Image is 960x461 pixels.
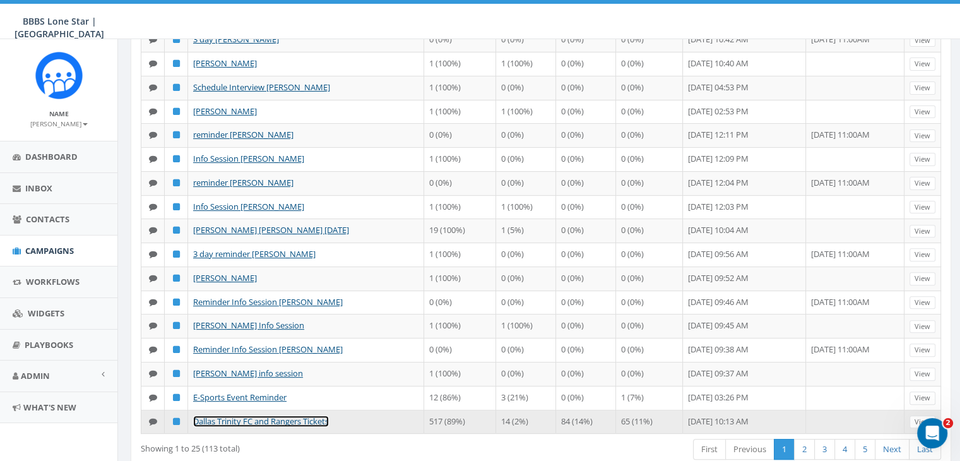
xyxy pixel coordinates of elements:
[806,123,904,147] td: [DATE] 11:00AM
[149,155,157,163] i: Text SMS
[910,320,935,333] a: View
[193,81,330,93] a: Schedule Interview [PERSON_NAME]
[424,338,495,362] td: 0 (0%)
[173,107,180,116] i: Published
[30,119,88,128] small: [PERSON_NAME]
[683,219,806,242] td: [DATE] 10:04 AM
[616,52,683,76] td: 0 (0%)
[683,290,806,314] td: [DATE] 09:46 AM
[683,171,806,195] td: [DATE] 12:04 PM
[616,314,683,338] td: 0 (0%)
[424,386,495,410] td: 12 (86%)
[173,274,180,282] i: Published
[556,386,616,410] td: 0 (0%)
[193,33,279,45] a: 3 day [PERSON_NAME]
[496,386,556,410] td: 3 (21%)
[496,52,556,76] td: 1 (100%)
[424,28,495,52] td: 0 (0%)
[193,105,257,117] a: [PERSON_NAME]
[424,171,495,195] td: 0 (0%)
[683,76,806,100] td: [DATE] 04:53 PM
[149,417,157,426] i: Text SMS
[806,171,904,195] td: [DATE] 11:00AM
[683,242,806,266] td: [DATE] 09:56 AM
[424,147,495,171] td: 1 (100%)
[910,225,935,238] a: View
[496,195,556,219] td: 1 (100%)
[556,266,616,290] td: 0 (0%)
[910,272,935,285] a: View
[774,439,795,460] a: 1
[683,314,806,338] td: [DATE] 09:45 AM
[834,439,855,460] a: 4
[683,338,806,362] td: [DATE] 09:38 AM
[910,81,935,95] a: View
[424,219,495,242] td: 19 (100%)
[173,155,180,163] i: Published
[683,362,806,386] td: [DATE] 09:37 AM
[556,171,616,195] td: 0 (0%)
[193,320,304,331] a: [PERSON_NAME] Info Session
[424,362,495,386] td: 1 (100%)
[149,345,157,354] i: Text SMS
[496,410,556,434] td: 14 (2%)
[173,321,180,330] i: Published
[683,410,806,434] td: [DATE] 10:13 AM
[15,15,104,40] span: BBBS Lone Star | [GEOGRAPHIC_DATA]
[496,242,556,266] td: 0 (0%)
[173,83,180,92] i: Published
[149,107,157,116] i: Text SMS
[28,308,64,319] span: Widgets
[424,52,495,76] td: 1 (100%)
[616,171,683,195] td: 0 (0%)
[910,416,935,429] a: View
[193,416,329,427] a: Dallas Trinity FC and Rangers Tickets
[25,339,73,350] span: Playbooks
[683,52,806,76] td: [DATE] 10:40 AM
[26,213,69,225] span: Contacts
[424,76,495,100] td: 1 (100%)
[910,153,935,166] a: View
[496,147,556,171] td: 0 (0%)
[173,298,180,306] i: Published
[556,338,616,362] td: 0 (0%)
[616,362,683,386] td: 0 (0%)
[616,290,683,314] td: 0 (0%)
[35,52,83,99] img: Rally_Corp_Icon.png
[910,248,935,261] a: View
[616,100,683,124] td: 0 (0%)
[149,226,157,234] i: Text SMS
[25,151,78,162] span: Dashboard
[556,195,616,219] td: 0 (0%)
[496,28,556,52] td: 0 (0%)
[193,153,304,164] a: Info Session [PERSON_NAME]
[149,203,157,211] i: Text SMS
[496,100,556,124] td: 1 (100%)
[25,245,74,256] span: Campaigns
[149,393,157,402] i: Text SMS
[193,177,293,188] a: reminder [PERSON_NAME]
[910,368,935,381] a: View
[173,131,180,139] i: Published
[910,129,935,143] a: View
[149,369,157,378] i: Text SMS
[193,129,293,140] a: reminder [PERSON_NAME]
[917,418,947,448] iframe: Intercom live chat
[683,100,806,124] td: [DATE] 02:53 PM
[693,439,726,460] a: First
[556,123,616,147] td: 0 (0%)
[173,250,180,258] i: Published
[424,266,495,290] td: 1 (100%)
[496,338,556,362] td: 0 (0%)
[424,242,495,266] td: 1 (100%)
[556,100,616,124] td: 0 (0%)
[794,439,815,460] a: 2
[149,298,157,306] i: Text SMS
[193,201,304,212] a: Info Session [PERSON_NAME]
[616,242,683,266] td: 0 (0%)
[496,362,556,386] td: 0 (0%)
[21,370,50,381] span: Admin
[49,109,69,118] small: Name
[173,369,180,378] i: Published
[424,195,495,219] td: 1 (100%)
